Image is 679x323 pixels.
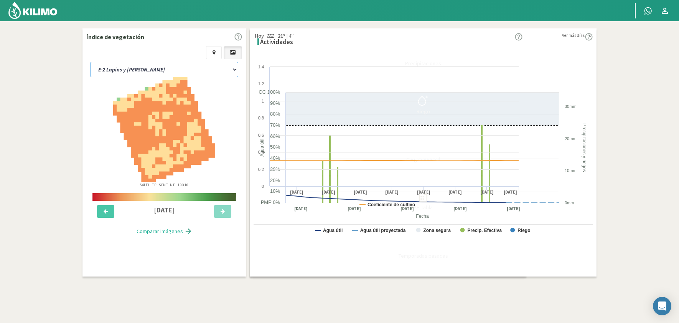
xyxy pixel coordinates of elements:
text: 0.6 [258,133,264,137]
text: 1 [262,99,264,103]
p: Índice de vegetación [86,32,144,41]
h4: [DATE] [127,206,201,214]
div: Temporadas pasadas [256,253,590,258]
p: Satélite: Sentinel [140,182,189,188]
text: 0.2 [258,167,264,172]
div: Open Intercom Messenger [653,297,671,315]
text: [DATE] [417,189,430,195]
img: scale [92,193,236,201]
button: Comparar imágenes [129,224,200,239]
text: 0.4 [258,150,264,154]
text: [DATE] [504,189,517,195]
button: Temporadas pasadas [254,225,593,273]
div: Precipitaciones [256,61,590,66]
text: [DATE] [385,189,399,195]
text: Coeficiente de cultivo [368,202,415,207]
img: 551bc6b3-a9dd-48ca-8618-424578baed4c_-_sentinel_-_2025-08-20.png [113,76,215,182]
text: 0.8 [258,116,264,120]
text: [DATE] [448,189,462,195]
text: 1.2 [258,81,264,86]
text: [DATE] [290,189,303,195]
text: 1.4 [258,65,264,69]
text: [DATE] [354,189,367,195]
text: [DATE] [480,189,494,195]
span: 10X10 [178,182,189,187]
text: [DATE] [322,189,335,195]
button: Precipitaciones [254,32,593,80]
img: Kilimo [8,1,58,20]
text: 0 [262,184,264,189]
h4: Actividades [260,38,293,46]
